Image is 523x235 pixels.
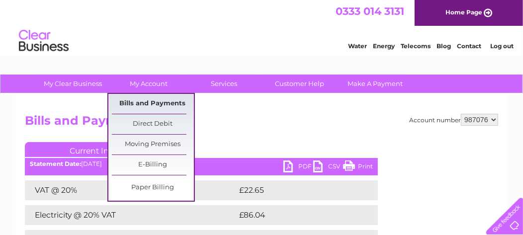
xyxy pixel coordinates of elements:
a: Services [183,75,265,93]
a: E-Billing [112,155,194,175]
div: Account number [409,114,498,126]
a: My Account [108,75,190,93]
a: Bills and Payments [112,94,194,114]
td: VAT @ 20% [25,180,237,200]
a: Customer Help [259,75,341,93]
a: Moving Premises [112,135,194,155]
div: Clear Business is a trading name of Verastar Limited (registered in [GEOGRAPHIC_DATA] No. 3667643... [27,5,497,48]
a: Direct Debit [112,114,194,134]
a: CSV [313,160,343,175]
a: Telecoms [401,42,431,50]
a: Make A Payment [335,75,417,93]
a: Energy [373,42,395,50]
a: Water [348,42,367,50]
td: £22.65 [237,180,357,200]
a: Blog [436,42,451,50]
a: Log out [490,42,514,50]
div: [DATE] [25,160,378,167]
a: Print [343,160,373,175]
a: My Clear Business [32,75,114,93]
a: Current Invoice [25,142,174,157]
b: Statement Date: [30,160,81,167]
td: £86.04 [237,205,358,225]
a: Paper Billing [112,178,194,198]
h2: Bills and Payments [25,114,498,133]
a: PDF [283,160,313,175]
td: Electricity @ 20% VAT [25,205,237,225]
a: Contact [457,42,481,50]
img: logo.png [18,26,69,56]
a: 0333 014 3131 [336,5,404,17]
